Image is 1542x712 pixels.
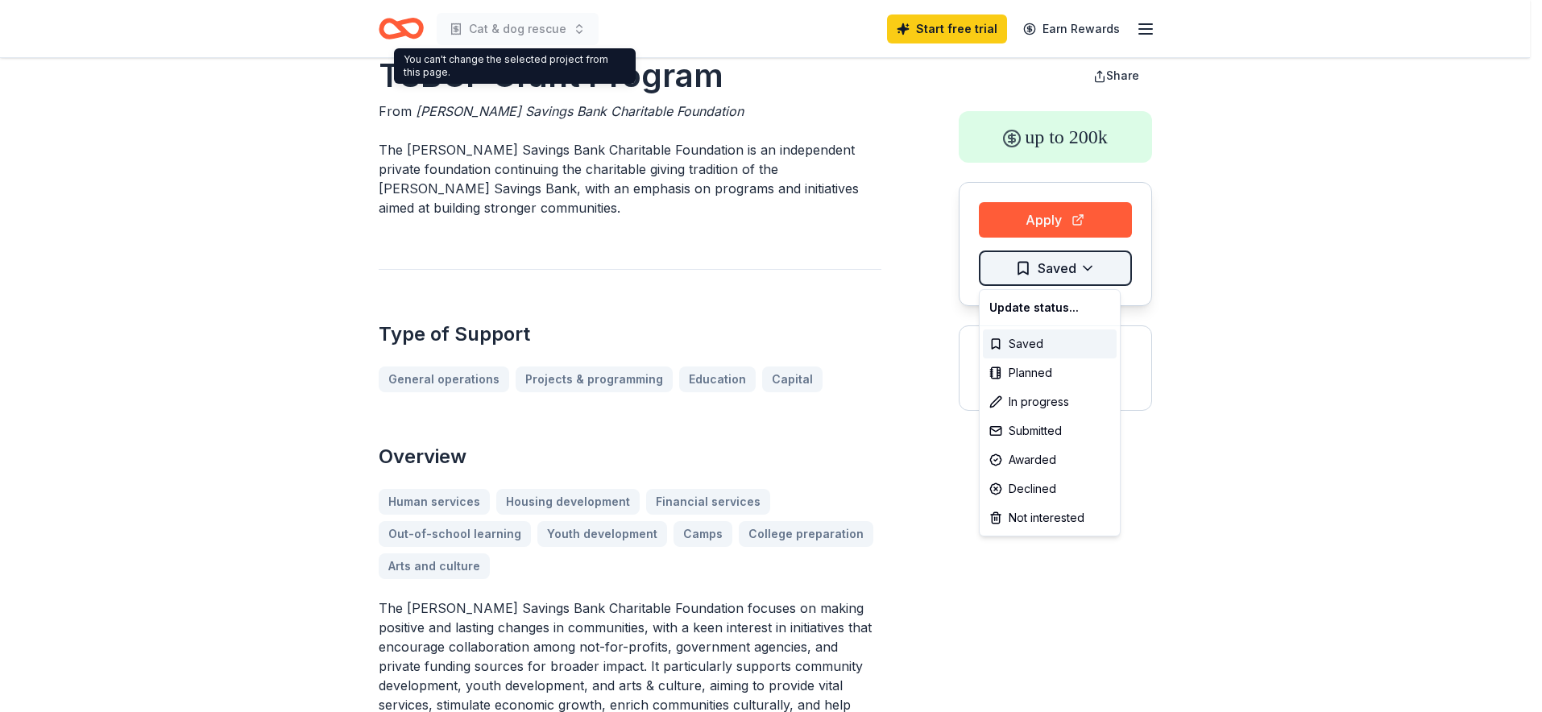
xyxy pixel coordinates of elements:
[469,19,566,39] span: Cat & dog rescue
[983,445,1117,474] div: Awarded
[983,474,1117,503] div: Declined
[983,416,1117,445] div: Submitted
[983,329,1117,358] div: Saved
[983,387,1117,416] div: In progress
[983,358,1117,387] div: Planned
[983,503,1117,532] div: Not interested
[983,293,1117,322] div: Update status...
